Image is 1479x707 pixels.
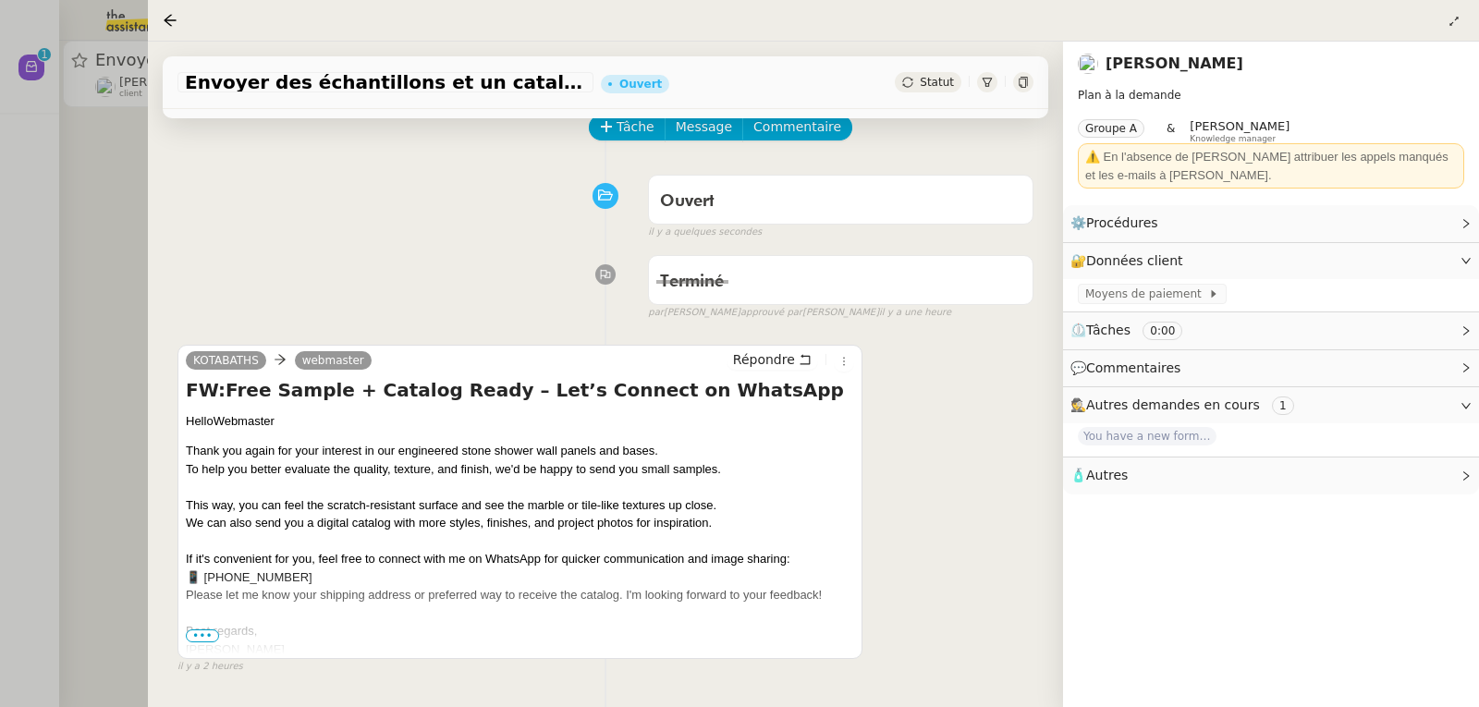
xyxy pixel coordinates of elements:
[1063,350,1479,386] div: 💬Commentaires
[1070,250,1191,272] span: 🔐
[1086,360,1180,375] span: Commentaires
[1063,243,1479,279] div: 🔐Données client
[619,79,662,90] div: Ouvert
[1086,215,1158,230] span: Procédures
[186,498,716,512] a: This way, you can feel the scratch-resistant surface and see the marble or tile-like textures up ...
[186,570,312,584] a: 📱 [PHONE_NUMBER]
[753,116,841,138] span: Commentaire
[733,350,795,369] span: Répondre
[177,659,243,675] span: il y a 2 heures
[1070,397,1302,412] span: 🕵️
[920,76,954,89] span: Statut
[186,588,822,602] a: Please let me know your shipping address or preferred way to receive the catalog. I'm looking for...
[660,274,724,290] span: Terminé
[186,642,285,656] a: [PERSON_NAME]
[186,552,790,566] a: If it's convenient for you, feel free to connect with me on WhatsApp for quicker communication an...
[186,624,257,638] a: Best regards,
[1078,427,1216,445] span: You have a new form submission on your Webflow site!
[1063,457,1479,494] div: 🧴Autres
[186,629,219,642] span: •••
[1070,468,1128,482] span: 🧴
[1167,119,1175,143] span: &
[742,115,852,140] button: Commentaire
[214,414,275,428] span: Webmaster
[186,516,712,530] a: We can also send you a digital catalog with more styles, finishes, and project photos for inspira...
[1190,134,1276,144] span: Knowledge manager
[185,73,586,91] span: Envoyer des échantillons et un catalogue
[1086,323,1131,337] span: Tâches
[1085,148,1457,184] div: ⚠️ En l'absence de [PERSON_NAME] attribuer les appels manqués et les e-mails à [PERSON_NAME].
[740,305,802,321] span: approuvé par
[1078,89,1181,102] span: Plan à la demande
[1070,360,1189,375] span: 💬
[186,377,854,403] h4: FW:Free Sample + Catalog Ready – Let’s Connect on WhatsApp
[295,352,372,369] a: webmaster
[1086,253,1183,268] span: Données client
[1078,54,1098,74] img: users%2FnSvcPnZyQ0RA1JfSOxSfyelNlJs1%2Favatar%2Fp1050537-640x427.jpg
[1086,468,1128,482] span: Autres
[617,116,654,138] span: Tâche
[665,115,743,140] button: Message
[648,305,664,321] span: par
[1078,119,1144,138] nz-tag: Groupe A
[1190,119,1290,133] span: [PERSON_NAME]
[186,352,266,369] a: KOTABATHS
[186,412,854,431] p: Hello
[1272,396,1294,415] nz-tag: 1
[1070,213,1167,234] span: ⚙️
[1086,397,1260,412] span: Autres demandes en cours
[589,115,666,140] button: Tâche
[660,193,715,210] span: Ouvert
[1106,55,1243,72] a: [PERSON_NAME]
[676,116,732,138] span: Message
[1063,205,1479,241] div: ⚙️Procédures
[648,225,762,240] span: il y a quelques secondes
[1070,323,1198,337] span: ⏲️
[186,444,658,457] a: Thank you again for your interest in our engineered stone shower wall panels and bases.
[1190,119,1290,143] app-user-label: Knowledge manager
[727,349,818,370] button: Répondre
[186,462,721,476] a: To help you better evaluate the quality, texture, and finish, we'd be happy to send you small sam...
[879,305,951,321] span: il y a une heure
[1063,312,1479,348] div: ⏲️Tâches 0:00
[1085,285,1208,303] span: Moyens de paiement
[1063,387,1479,423] div: 🕵️Autres demandes en cours 1
[648,305,951,321] small: [PERSON_NAME] [PERSON_NAME]
[1143,322,1182,340] nz-tag: 0:00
